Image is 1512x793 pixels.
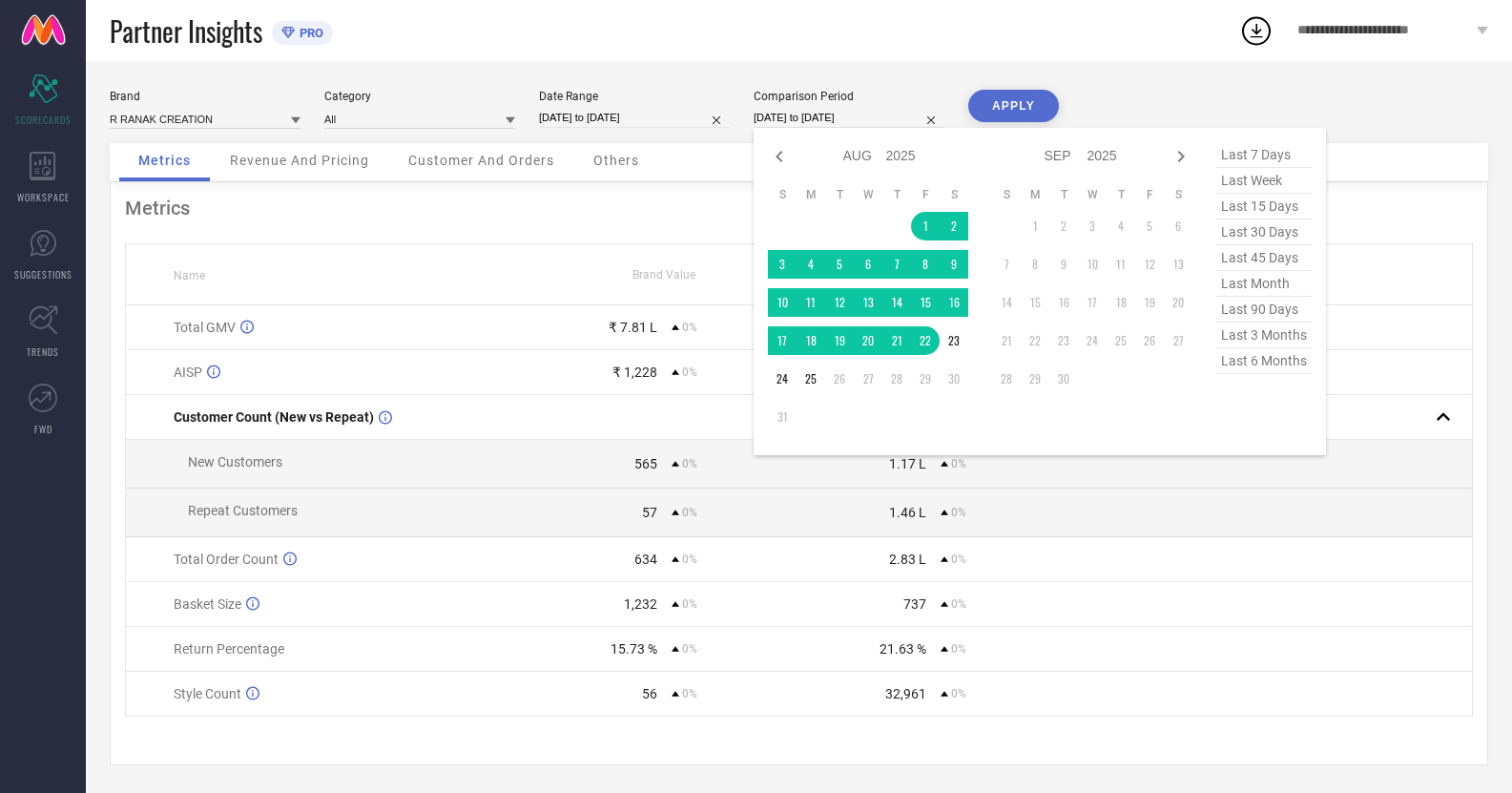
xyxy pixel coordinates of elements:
span: Revenue And Pricing [230,153,369,168]
div: ₹ 7.81 L [609,320,657,335]
td: Mon Sep 08 2025 [1021,250,1049,279]
td: Mon Aug 25 2025 [797,365,825,393]
span: TRENDS [27,344,59,359]
div: Comparison Period [754,90,944,103]
td: Tue Sep 23 2025 [1049,326,1078,355]
span: 0% [951,642,966,656]
td: Tue Sep 02 2025 [1049,212,1078,240]
td: Sat Aug 09 2025 [940,250,968,279]
td: Sat Aug 30 2025 [940,365,968,393]
td: Tue Sep 30 2025 [1049,365,1078,393]
button: APPLY [968,90,1059,122]
span: Brand Value [632,268,695,282]
span: 0% [682,687,697,700]
span: last 3 months [1216,323,1312,348]
span: 0% [682,597,697,611]
span: 0% [682,506,697,519]
div: Next month [1170,145,1192,168]
div: Category [324,90,515,103]
td: Fri Aug 08 2025 [911,250,940,279]
th: Tuesday [825,187,854,202]
span: Total GMV [174,320,236,335]
td: Thu Aug 07 2025 [882,250,911,279]
div: 21.63 % [880,641,926,657]
td: Wed Aug 06 2025 [854,250,882,279]
div: Brand [110,90,300,103]
td: Sat Sep 06 2025 [1164,212,1192,240]
span: Customer Count (New vs Repeat) [174,409,374,425]
td: Mon Aug 11 2025 [797,288,825,317]
td: Wed Sep 03 2025 [1078,212,1107,240]
td: Fri Aug 29 2025 [911,365,940,393]
td: Mon Sep 15 2025 [1021,288,1049,317]
div: 565 [634,456,657,471]
td: Fri Aug 22 2025 [911,326,940,355]
span: last 45 days [1216,245,1312,271]
td: Fri Sep 19 2025 [1135,288,1164,317]
div: 32,961 [885,686,926,701]
th: Monday [797,187,825,202]
td: Fri Sep 26 2025 [1135,326,1164,355]
span: 0% [951,457,966,470]
span: last 7 days [1216,142,1312,168]
div: 56 [642,686,657,701]
div: 15.73 % [611,641,657,657]
td: Mon Sep 01 2025 [1021,212,1049,240]
input: Select comparison period [754,108,944,128]
td: Fri Aug 01 2025 [911,212,940,240]
div: 57 [642,505,657,520]
th: Thursday [882,187,911,202]
td: Sat Aug 02 2025 [940,212,968,240]
td: Sat Aug 16 2025 [940,288,968,317]
td: Sun Sep 21 2025 [992,326,1021,355]
span: Partner Insights [110,11,262,51]
td: Thu Aug 14 2025 [882,288,911,317]
input: Select date range [539,108,730,128]
td: Wed Sep 10 2025 [1078,250,1107,279]
td: Tue Aug 12 2025 [825,288,854,317]
th: Sunday [768,187,797,202]
th: Thursday [1107,187,1135,202]
span: last 30 days [1216,219,1312,245]
div: 1.17 L [889,456,926,471]
span: Return Percentage [174,641,284,657]
span: 0% [951,687,966,700]
span: last 15 days [1216,194,1312,219]
span: 0% [951,597,966,611]
td: Mon Sep 29 2025 [1021,365,1049,393]
span: Metrics [138,153,191,168]
span: Style Count [174,686,241,701]
td: Mon Aug 18 2025 [797,326,825,355]
td: Tue Aug 05 2025 [825,250,854,279]
td: Sun Sep 14 2025 [992,288,1021,317]
span: Basket Size [174,596,241,612]
span: 0% [682,365,697,379]
td: Mon Sep 22 2025 [1021,326,1049,355]
td: Mon Aug 04 2025 [797,250,825,279]
td: Sat Sep 27 2025 [1164,326,1192,355]
td: Wed Aug 13 2025 [854,288,882,317]
td: Sat Aug 23 2025 [940,326,968,355]
div: Metrics [125,197,1473,219]
td: Thu Aug 21 2025 [882,326,911,355]
td: Sun Aug 03 2025 [768,250,797,279]
td: Sun Aug 31 2025 [768,403,797,431]
span: Others [593,153,639,168]
span: last month [1216,271,1312,297]
td: Wed Sep 17 2025 [1078,288,1107,317]
span: SUGGESTIONS [14,267,72,282]
div: 737 [903,596,926,612]
td: Sun Sep 28 2025 [992,365,1021,393]
td: Thu Sep 04 2025 [1107,212,1135,240]
span: AISP [174,365,202,380]
span: 0% [682,642,697,656]
td: Fri Sep 12 2025 [1135,250,1164,279]
th: Monday [1021,187,1049,202]
span: SCORECARDS [15,113,72,127]
th: Wednesday [1078,187,1107,202]
td: Thu Sep 25 2025 [1107,326,1135,355]
span: 0% [682,457,697,470]
td: Wed Sep 24 2025 [1078,326,1107,355]
td: Thu Sep 18 2025 [1107,288,1135,317]
div: 634 [634,552,657,567]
